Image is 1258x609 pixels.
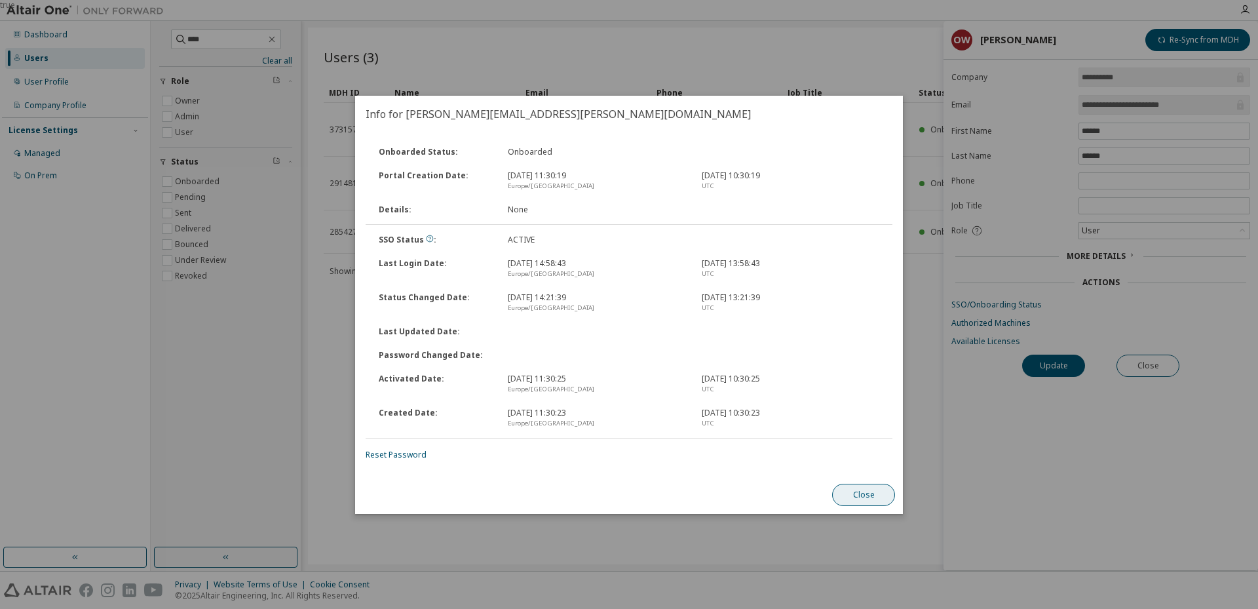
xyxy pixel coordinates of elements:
[371,258,500,279] div: Last Login Date :
[366,449,427,460] a: Reset Password
[694,258,888,279] div: [DATE] 13:58:43
[371,205,500,215] div: Details :
[500,292,694,313] div: [DATE] 14:21:39
[500,205,694,215] div: None
[702,418,880,429] div: UTC
[508,384,686,395] div: Europe/[GEOGRAPHIC_DATA]
[500,170,694,191] div: [DATE] 11:30:19
[508,418,686,429] div: Europe/[GEOGRAPHIC_DATA]
[355,96,903,132] h2: Info for [PERSON_NAME][EMAIL_ADDRESS][PERSON_NAME][DOMAIN_NAME]
[702,181,880,191] div: UTC
[371,350,500,361] div: Password Changed Date :
[702,303,880,313] div: UTC
[702,269,880,279] div: UTC
[500,374,694,395] div: [DATE] 11:30:25
[694,170,888,191] div: [DATE] 10:30:19
[371,235,500,245] div: SSO Status :
[508,181,686,191] div: Europe/[GEOGRAPHIC_DATA]
[694,374,888,395] div: [DATE] 10:30:25
[371,292,500,313] div: Status Changed Date :
[500,258,694,279] div: [DATE] 14:58:43
[371,170,500,191] div: Portal Creation Date :
[832,484,895,506] button: Close
[371,374,500,395] div: Activated Date :
[500,147,694,157] div: Onboarded
[500,235,694,245] div: ACTIVE
[694,292,888,313] div: [DATE] 13:21:39
[371,147,500,157] div: Onboarded Status :
[371,408,500,429] div: Created Date :
[508,269,686,279] div: Europe/[GEOGRAPHIC_DATA]
[508,303,686,313] div: Europe/[GEOGRAPHIC_DATA]
[500,408,694,429] div: [DATE] 11:30:23
[371,326,500,337] div: Last Updated Date :
[694,408,888,429] div: [DATE] 10:30:23
[702,384,880,395] div: UTC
